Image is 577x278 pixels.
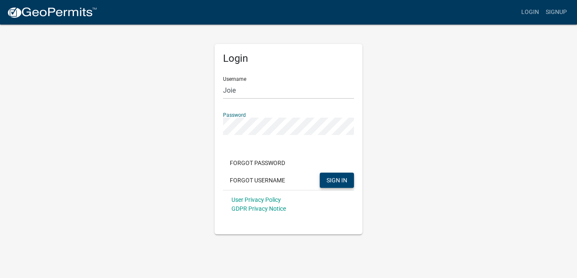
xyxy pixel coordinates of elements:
a: GDPR Privacy Notice [231,205,286,212]
button: Forgot Username [223,173,292,188]
h5: Login [223,52,354,65]
a: Signup [542,4,570,20]
button: SIGN IN [320,173,354,188]
button: Forgot Password [223,155,292,171]
a: User Privacy Policy [231,196,281,203]
span: SIGN IN [327,176,347,183]
a: Login [518,4,542,20]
